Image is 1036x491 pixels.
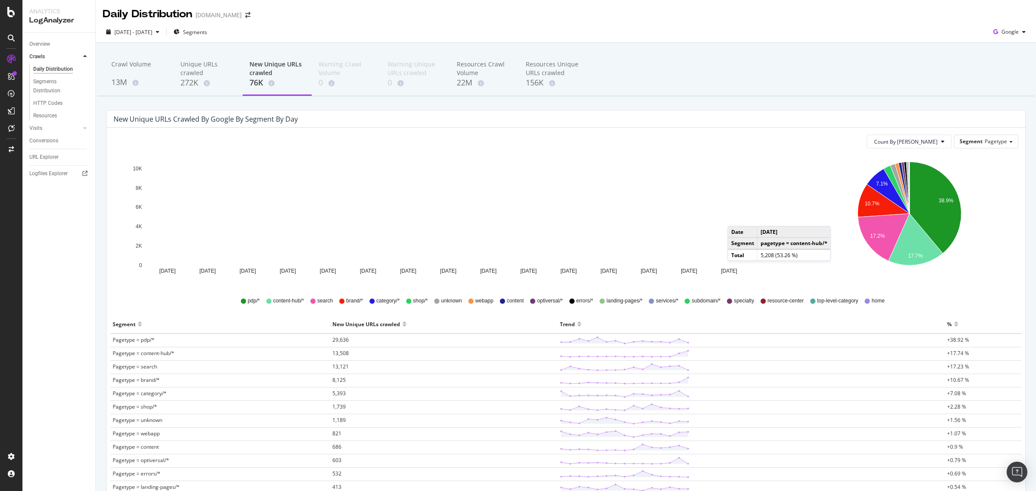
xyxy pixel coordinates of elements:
text: [DATE] [440,268,457,274]
span: services/* [656,297,678,305]
span: +17.23 % [947,363,969,370]
div: Visits [29,124,42,133]
td: Total [728,249,758,260]
span: 532 [332,470,341,477]
span: Pagetype = unknown [113,416,162,424]
button: Count By [PERSON_NAME] [867,135,952,148]
text: [DATE] [721,268,737,274]
span: Segments [183,28,207,36]
td: 5,208 (53.26 %) [757,249,831,260]
span: +7.08 % [947,390,966,397]
div: Open Intercom Messenger [1007,462,1027,482]
div: 156K [526,77,581,88]
span: 686 [332,443,341,450]
div: Conversions [29,136,58,145]
td: Segment [728,238,758,249]
text: [DATE] [600,268,617,274]
text: 0 [139,262,142,268]
div: Warning Crawl Volume [319,60,374,77]
text: [DATE] [641,268,657,274]
span: +10.67 % [947,376,969,384]
button: Google [990,25,1029,39]
div: URL Explorer [29,153,59,162]
text: [DATE] [360,268,376,274]
span: category/* [376,297,400,305]
span: Pagetype = content [113,443,159,450]
span: 821 [332,430,341,437]
text: [DATE] [199,268,216,274]
div: 22M [457,77,512,88]
text: [DATE] [681,268,697,274]
span: content-hub/* [273,297,304,305]
div: [DOMAIN_NAME] [196,11,242,19]
text: 6K [136,205,142,211]
span: 29,636 [332,336,349,343]
div: 13M [111,77,167,88]
a: HTTP Codes [33,99,89,108]
svg: A chart. [114,155,783,285]
div: New Unique URLs crawled by google by Segment by Day [114,115,298,123]
span: resource-center [768,297,804,305]
div: New Unique URLs crawled [250,60,305,77]
svg: A chart. [802,155,1017,285]
span: 1,189 [332,416,346,424]
span: +1.07 % [947,430,966,437]
div: % [947,317,952,331]
span: specialty [734,297,754,305]
text: 2K [136,243,142,249]
td: pagetype = content-hub/* [757,238,831,249]
span: Google [1001,28,1019,35]
span: subdomain/* [692,297,720,305]
div: Resources Unique URLs crawled [526,60,581,77]
div: arrow-right-arrow-left [245,12,250,18]
span: Pagetype = pdp/* [113,336,155,343]
span: content [507,297,524,305]
span: Pagetype = content-hub/* [113,349,174,357]
div: 272K [180,77,236,88]
span: +0.9 % [947,443,963,450]
button: [DATE] - [DATE] [103,25,163,39]
a: Conversions [29,136,89,145]
text: 4K [136,223,142,230]
div: Analytics [29,7,88,16]
span: Pagetype = errors/* [113,470,161,477]
div: HTTP Codes [33,99,63,108]
td: Date [728,227,758,238]
span: 1,739 [332,403,346,410]
a: Visits [29,124,81,133]
span: 13,121 [332,363,349,370]
a: Resources [33,111,89,120]
text: [DATE] [240,268,256,274]
span: +0.69 % [947,470,966,477]
span: +38.92 % [947,336,969,343]
span: search [317,297,333,305]
text: 17.7% [908,253,922,259]
span: 413 [332,483,341,491]
div: 76K [250,77,305,88]
div: Segment [113,317,136,331]
div: LogAnalyzer [29,16,88,25]
span: webapp [475,297,493,305]
span: shop/* [413,297,428,305]
span: Count By Day [874,138,938,145]
a: Logfiles Explorer [29,169,89,178]
a: URL Explorer [29,153,89,162]
span: +1.56 % [947,416,966,424]
span: errors/* [576,297,593,305]
text: [DATE] [480,268,497,274]
span: Pagetype = optiversal/* [113,456,169,464]
span: landing-pages/* [606,297,642,305]
div: Unique URLs crawled [180,60,236,77]
text: 10.7% [865,201,879,207]
span: top-level-category [817,297,858,305]
span: Pagetype = search [113,363,157,370]
div: Resources [33,111,57,120]
button: Segments [170,25,211,39]
span: +17.74 % [947,349,969,357]
div: Warning Unique URLs crawled [388,60,443,77]
text: [DATE] [159,268,176,274]
text: 10K [133,166,142,172]
div: New Unique URLs crawled [332,317,400,331]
